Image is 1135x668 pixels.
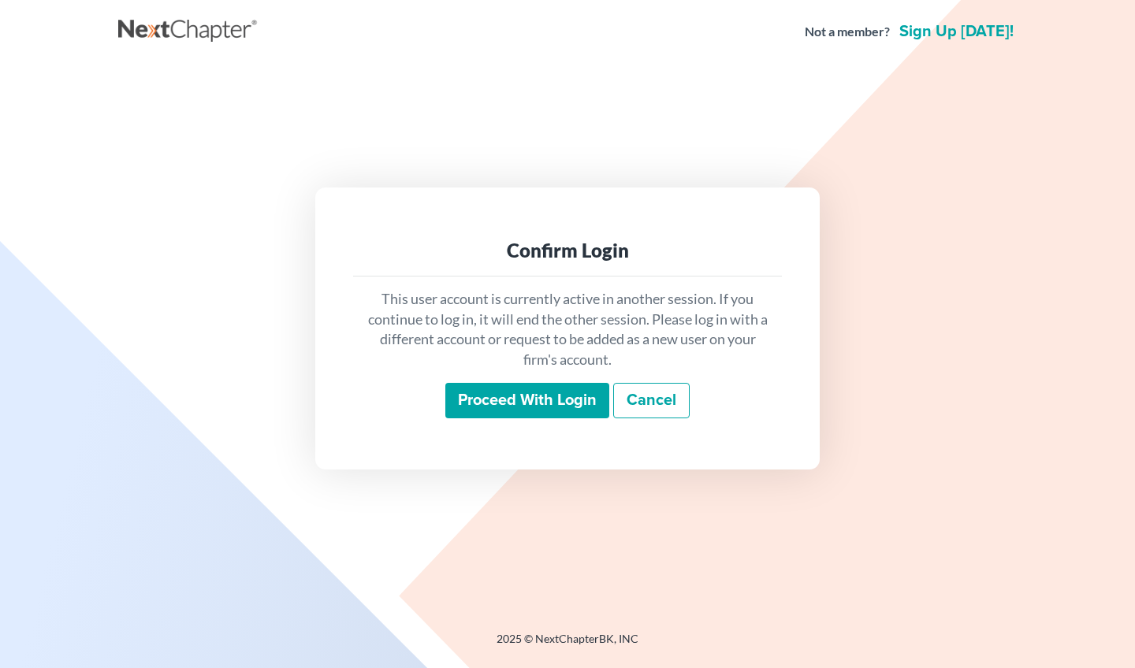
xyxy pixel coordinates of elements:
strong: Not a member? [805,23,890,41]
a: Cancel [613,383,690,419]
div: Confirm Login [366,238,769,263]
a: Sign up [DATE]! [896,24,1017,39]
input: Proceed with login [445,383,609,419]
p: This user account is currently active in another session. If you continue to log in, it will end ... [366,289,769,370]
div: 2025 © NextChapterBK, INC [118,631,1017,659]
